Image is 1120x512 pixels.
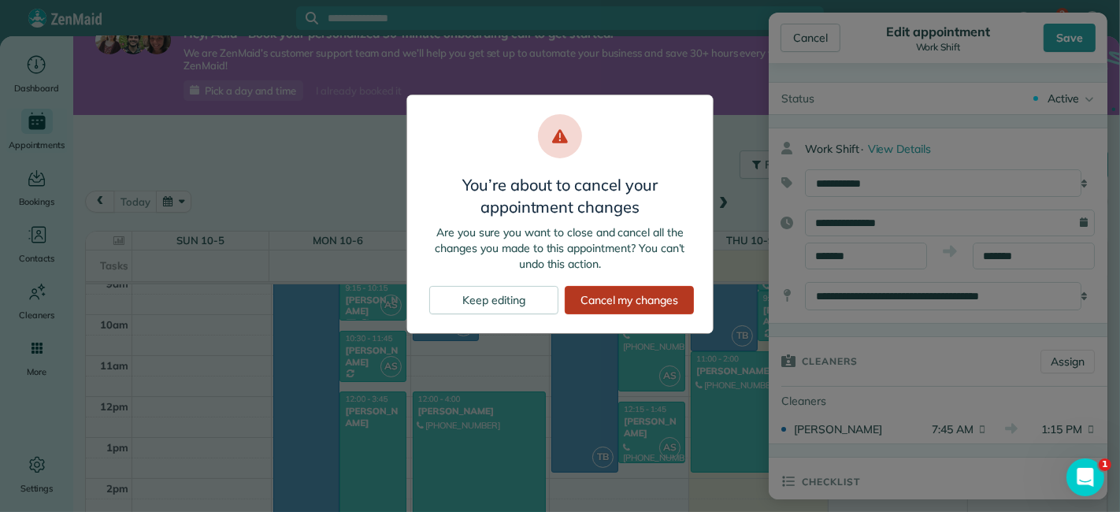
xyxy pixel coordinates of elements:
[565,286,694,314] div: Cancel my changes
[426,174,694,218] h3: You’re about to cancel your appointment changes
[1066,458,1104,496] iframe: Intercom live chat
[426,224,694,272] p: Are you sure you want to close and cancel all the changes you made to this appointment? You can’t...
[429,286,558,314] div: Keep editing
[1099,458,1111,471] span: 1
